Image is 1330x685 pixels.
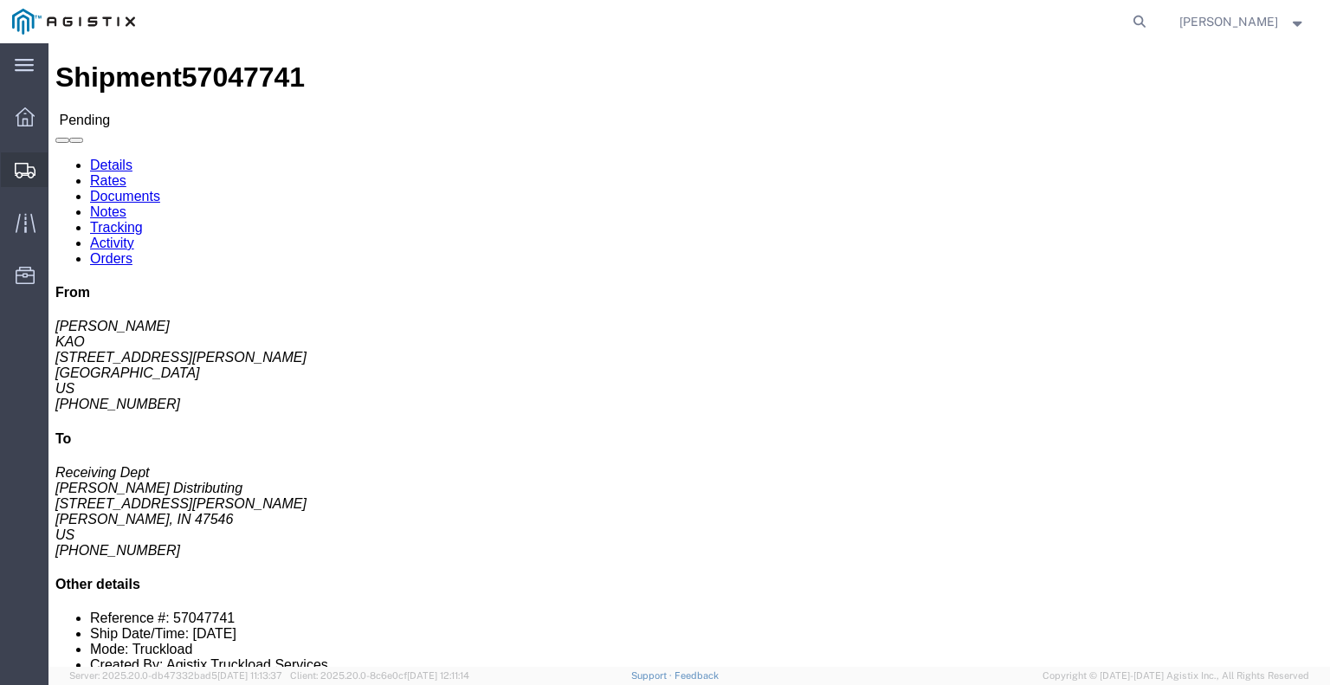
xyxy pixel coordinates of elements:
span: [DATE] 12:11:14 [407,670,469,681]
span: Alexander Baetens [1179,12,1278,31]
button: [PERSON_NAME] [1178,11,1307,32]
a: Support [631,670,675,681]
iframe: FS Legacy Container [48,43,1330,667]
a: Feedback [675,670,719,681]
img: logo [12,9,135,35]
span: [DATE] 11:13:37 [217,670,282,681]
span: Client: 2025.20.0-8c6e0cf [290,670,469,681]
span: Server: 2025.20.0-db47332bad5 [69,670,282,681]
span: Copyright © [DATE]-[DATE] Agistix Inc., All Rights Reserved [1043,669,1309,683]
